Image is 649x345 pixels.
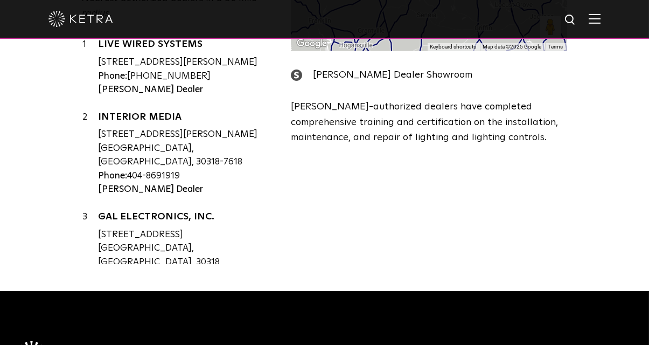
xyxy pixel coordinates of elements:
[82,38,99,96] div: 1
[48,11,113,27] img: ketra-logo-2019-white
[294,37,330,51] img: Google
[99,171,128,181] strong: Phone:
[99,39,275,53] a: LIVE WIRED SYSTEMS
[99,128,275,169] div: [STREET_ADDRESS][PERSON_NAME] [GEOGRAPHIC_DATA], [GEOGRAPHIC_DATA], 30318-7618
[294,37,330,51] a: Open this area in Google Maps (opens a new window)
[564,13,577,27] img: search icon
[589,13,601,24] img: Hamburger%20Nav.svg
[99,72,128,81] strong: Phone:
[430,43,477,51] button: Keyboard shortcuts
[99,212,275,225] a: GAL ELECTRONICS, INC.
[99,70,275,84] div: [PHONE_NUMBER]
[82,210,99,296] div: 3
[99,112,275,126] a: INTERIOR MEDIA
[483,44,542,50] span: Map data ©2025 Google
[99,56,275,70] div: [STREET_ADDRESS][PERSON_NAME]
[99,228,275,270] div: [STREET_ADDRESS] [GEOGRAPHIC_DATA], [GEOGRAPHIC_DATA], 30318
[291,67,567,83] div: [PERSON_NAME] Dealer Showroom
[82,111,99,197] div: 2
[291,99,567,146] p: [PERSON_NAME]-authorized dealers have completed comprehensive training and certification on the i...
[99,185,204,194] strong: [PERSON_NAME] Dealer
[548,44,563,50] a: Terms (opens in new tab)
[291,70,302,81] img: showroom_icon.png
[99,85,204,94] strong: [PERSON_NAME] Dealer
[99,169,275,183] div: 404-8691919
